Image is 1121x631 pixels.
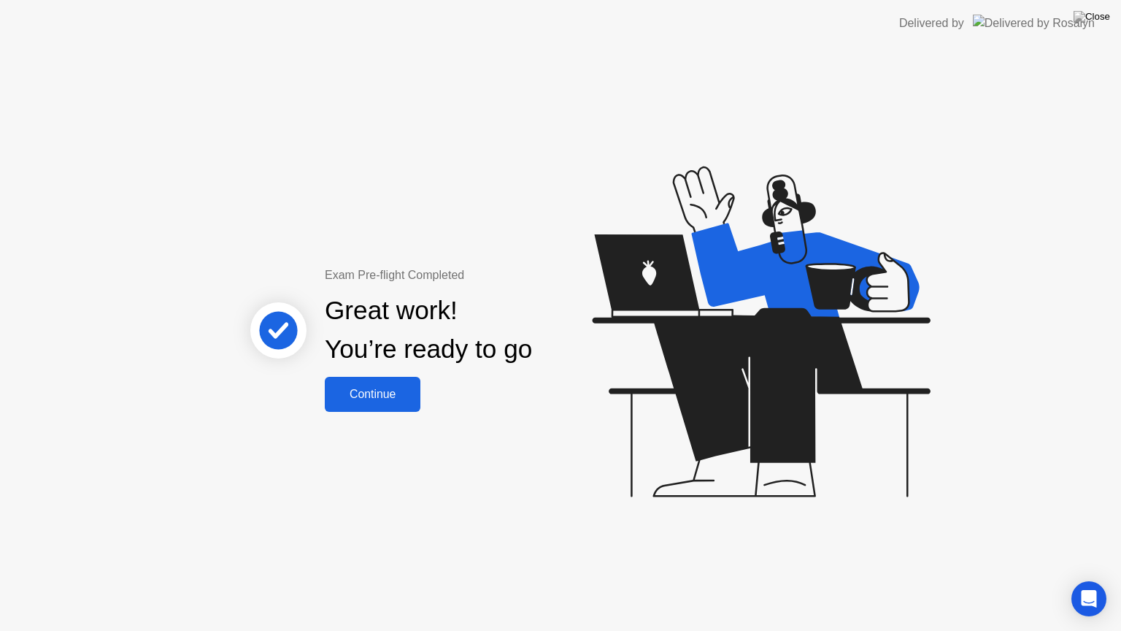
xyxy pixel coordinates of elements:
[899,15,964,32] div: Delivered by
[973,15,1095,31] img: Delivered by Rosalyn
[325,377,420,412] button: Continue
[325,267,626,284] div: Exam Pre-flight Completed
[1071,581,1106,616] div: Open Intercom Messenger
[329,388,416,401] div: Continue
[325,291,532,369] div: Great work! You’re ready to go
[1074,11,1110,23] img: Close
